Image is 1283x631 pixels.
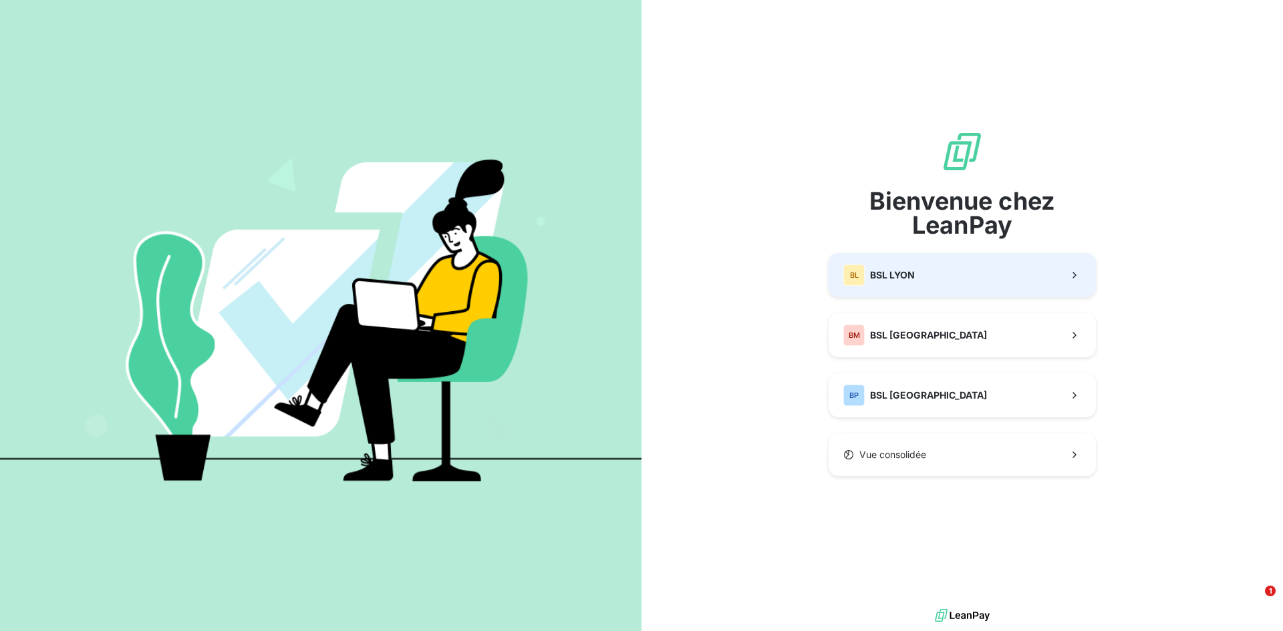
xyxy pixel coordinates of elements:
[1265,586,1276,596] span: 1
[829,433,1096,476] button: Vue consolidée
[859,448,926,461] span: Vue consolidée
[941,130,984,173] img: logo sigle
[843,385,865,406] div: BP
[829,253,1096,297] button: BLBSL LYON
[829,373,1096,417] button: BPBSL [GEOGRAPHIC_DATA]
[870,268,915,282] span: BSL LYON
[843,325,865,346] div: BM
[843,264,865,286] div: BL
[1238,586,1270,618] iframe: Intercom live chat
[870,389,987,402] span: BSL [GEOGRAPHIC_DATA]
[829,313,1096,357] button: BMBSL [GEOGRAPHIC_DATA]
[935,606,990,626] img: logo
[829,189,1096,237] span: Bienvenue chez LeanPay
[870,329,987,342] span: BSL [GEOGRAPHIC_DATA]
